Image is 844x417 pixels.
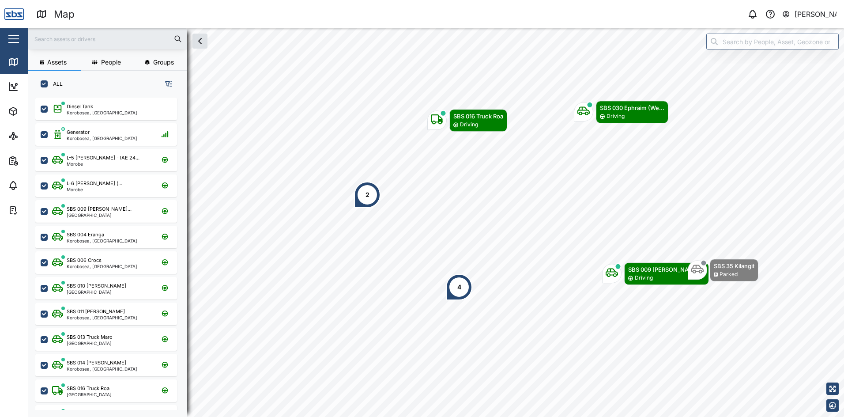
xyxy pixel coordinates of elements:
[23,106,50,116] div: Assets
[28,28,844,417] canvas: Map
[67,162,139,166] div: Morobe
[607,112,625,121] div: Driving
[453,112,503,121] div: SBS 016 Truck Roa
[23,205,47,215] div: Tasks
[67,359,126,367] div: SBS 014 [PERSON_NAME]
[23,57,43,67] div: Map
[23,156,53,166] div: Reports
[795,9,837,20] div: [PERSON_NAME]
[354,182,381,208] div: Map marker
[67,341,113,345] div: [GEOGRAPHIC_DATA]
[67,367,137,371] div: Korobosea, [GEOGRAPHIC_DATA]
[67,180,122,187] div: L-6 [PERSON_NAME] (...
[365,190,369,200] div: 2
[782,8,837,20] button: [PERSON_NAME]
[67,187,122,192] div: Morobe
[23,131,44,141] div: Sites
[67,213,132,217] div: [GEOGRAPHIC_DATA]
[47,59,67,65] span: Assets
[23,181,50,190] div: Alarms
[67,110,137,115] div: Korobosea, [GEOGRAPHIC_DATA]
[54,7,75,22] div: Map
[67,290,126,294] div: [GEOGRAPHIC_DATA]
[628,265,705,274] div: SBS 009 [PERSON_NAME]...
[34,32,182,45] input: Search assets or drivers
[67,154,139,162] div: L-5 [PERSON_NAME] - IAE 24...
[720,270,738,279] div: Parked
[427,109,507,132] div: Map marker
[635,274,653,282] div: Driving
[67,136,137,140] div: Korobosea, [GEOGRAPHIC_DATA]
[35,95,187,410] div: grid
[153,59,174,65] span: Groups
[67,264,137,269] div: Korobosea, [GEOGRAPHIC_DATA]
[446,274,472,300] div: Map marker
[67,231,104,239] div: SBS 004 Eranga
[67,334,113,341] div: SBS 013 Truck Maro
[67,385,109,392] div: SBS 016 Truck Roa
[706,34,839,49] input: Search by People, Asset, Geozone or Place
[67,392,112,397] div: [GEOGRAPHIC_DATA]
[67,103,93,110] div: Diesel Tank
[602,262,709,285] div: Map marker
[67,282,126,290] div: SBS 010 [PERSON_NAME]
[67,205,132,213] div: SBS 009 [PERSON_NAME]...
[688,259,758,281] div: Map marker
[4,4,24,24] img: Main Logo
[600,103,664,112] div: SBS 030 Ephraim (We...
[67,308,125,315] div: SBS 011 [PERSON_NAME]
[574,101,668,123] div: Map marker
[48,80,63,87] label: ALL
[460,121,478,129] div: Driving
[67,239,137,243] div: Korobosea, [GEOGRAPHIC_DATA]
[457,282,461,292] div: 4
[23,82,63,91] div: Dashboard
[67,315,137,320] div: Korobosea, [GEOGRAPHIC_DATA]
[714,262,754,270] div: SBS 35 Kilangit
[67,257,102,264] div: SBS 006 Crocs
[67,129,90,136] div: Generator
[101,59,121,65] span: People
